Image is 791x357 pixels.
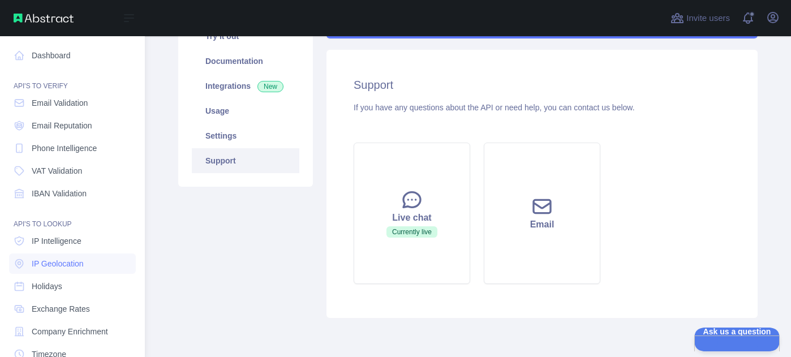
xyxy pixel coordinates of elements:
span: Phone Intelligence [32,143,97,154]
a: Exchange Rates [9,299,136,319]
img: Abstract API [14,14,74,23]
button: Email [484,143,600,284]
a: IP Geolocation [9,253,136,274]
span: Email Reputation [32,120,92,131]
div: Live chat [368,211,456,225]
a: IP Intelligence [9,231,136,251]
a: IBAN Validation [9,183,136,204]
span: Currently live [386,226,437,238]
span: Exchange Rates [32,303,90,315]
a: Documentation [192,49,299,74]
h2: Support [354,77,730,93]
span: New [257,81,283,92]
a: Phone Intelligence [9,138,136,158]
a: VAT Validation [9,161,136,181]
button: Invite users [668,9,732,27]
div: API'S TO LOOKUP [9,206,136,229]
a: Usage [192,98,299,123]
a: Integrations New [192,74,299,98]
span: IBAN Validation [32,188,87,199]
button: Live chatCurrently live [354,143,470,284]
span: Email Validation [32,97,88,109]
a: Holidays [9,276,136,296]
span: IP Geolocation [32,258,84,269]
a: Email Validation [9,93,136,113]
a: Company Enrichment [9,321,136,342]
span: Invite users [686,12,730,25]
div: API'S TO VERIFY [9,68,136,91]
span: IP Intelligence [32,235,81,247]
a: Try it out [192,24,299,49]
a: Email Reputation [9,115,136,136]
span: Company Enrichment [32,326,108,337]
span: VAT Validation [32,165,82,177]
span: Holidays [32,281,62,292]
a: Support [192,148,299,173]
a: Settings [192,123,299,148]
div: Email [498,218,586,231]
a: Dashboard [9,45,136,66]
div: If you have any questions about the API or need help, you can contact us below. [354,102,730,113]
iframe: Help Scout Beacon - Open [694,328,780,351]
